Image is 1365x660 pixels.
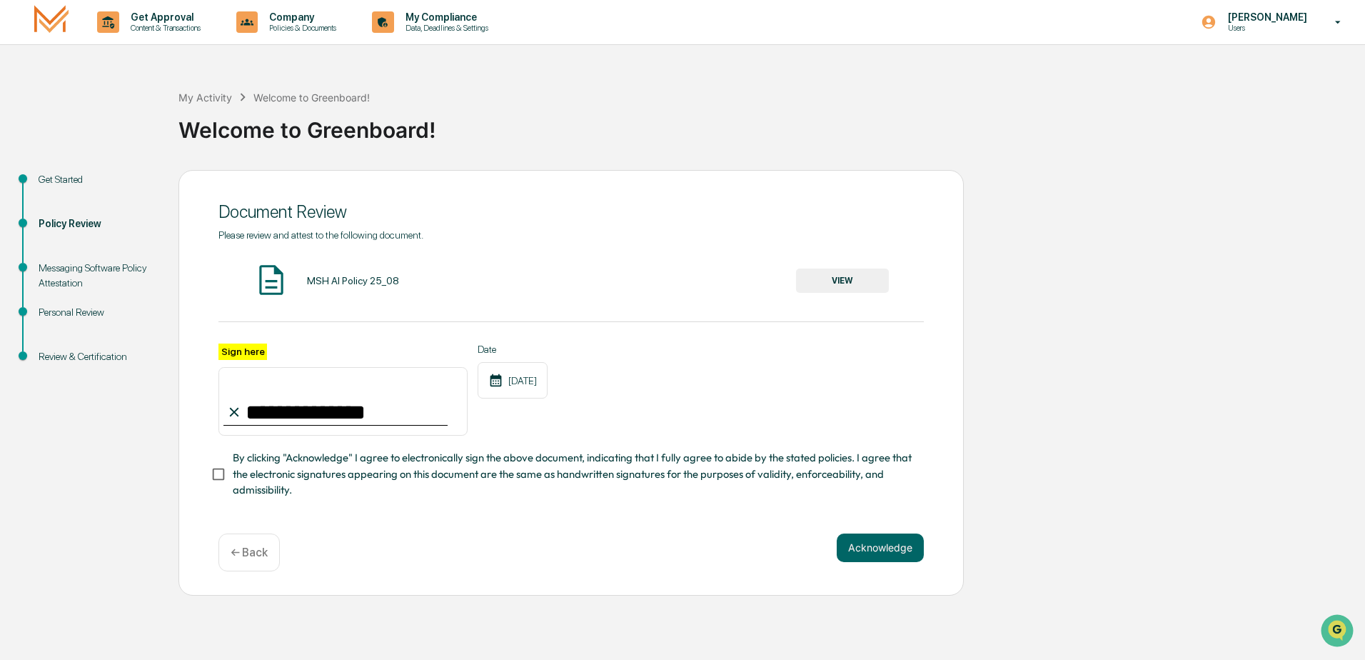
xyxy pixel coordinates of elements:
[218,201,924,222] div: Document Review
[49,109,234,124] div: Start new chat
[258,11,343,23] p: Company
[39,305,156,320] div: Personal Review
[29,207,90,221] span: Data Lookup
[1319,613,1358,651] iframe: Open customer support
[233,450,912,498] span: By clicking "Acknowledge" I agree to electronically sign the above document, indicating that I fu...
[49,124,181,135] div: We're available if you need us!
[218,344,267,360] label: Sign here
[14,109,40,135] img: 1746055101610-c473b297-6a78-478c-a979-82029cc54cd1
[178,91,232,104] div: My Activity
[837,534,924,562] button: Acknowledge
[118,180,177,194] span: Attestations
[478,362,548,399] div: [DATE]
[39,349,156,364] div: Review & Certification
[9,174,98,200] a: 🖐️Preclearance
[39,216,156,231] div: Policy Review
[119,11,208,23] p: Get Approval
[258,23,343,33] p: Policies & Documents
[101,241,173,253] a: Powered byPylon
[231,546,268,559] p: ← Back
[29,180,92,194] span: Preclearance
[253,91,370,104] div: Welcome to Greenboard!
[1217,23,1314,33] p: Users
[243,114,260,131] button: Start new chat
[218,229,423,241] span: Please review and attest to the following document.
[34,5,69,39] img: logo
[14,181,26,193] div: 🖐️
[394,11,495,23] p: My Compliance
[796,269,889,293] button: VIEW
[14,209,26,220] div: 🔎
[98,174,183,200] a: 🗄️Attestations
[39,172,156,187] div: Get Started
[14,30,260,53] p: How can we help?
[253,262,289,298] img: Document Icon
[307,275,399,286] div: MSH AI Policy 25_08
[178,106,1358,143] div: Welcome to Greenboard!
[104,181,115,193] div: 🗄️
[1217,11,1314,23] p: [PERSON_NAME]
[39,261,156,291] div: Messaging Software Policy Attestation
[119,23,208,33] p: Content & Transactions
[9,201,96,227] a: 🔎Data Lookup
[142,242,173,253] span: Pylon
[394,23,495,33] p: Data, Deadlines & Settings
[478,344,548,355] label: Date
